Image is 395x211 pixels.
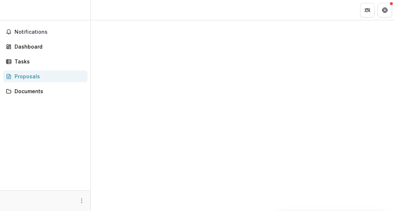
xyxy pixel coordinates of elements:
a: Tasks [3,55,87,67]
button: Get Help [378,3,392,17]
div: Tasks [15,58,82,65]
a: Proposals [3,70,87,82]
a: Documents [3,85,87,97]
a: Dashboard [3,41,87,53]
div: Documents [15,87,82,95]
div: Proposals [15,73,82,80]
button: Notifications [3,26,87,38]
span: Notifications [15,29,85,35]
button: Partners [360,3,375,17]
button: More [77,196,86,205]
div: Dashboard [15,43,82,50]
